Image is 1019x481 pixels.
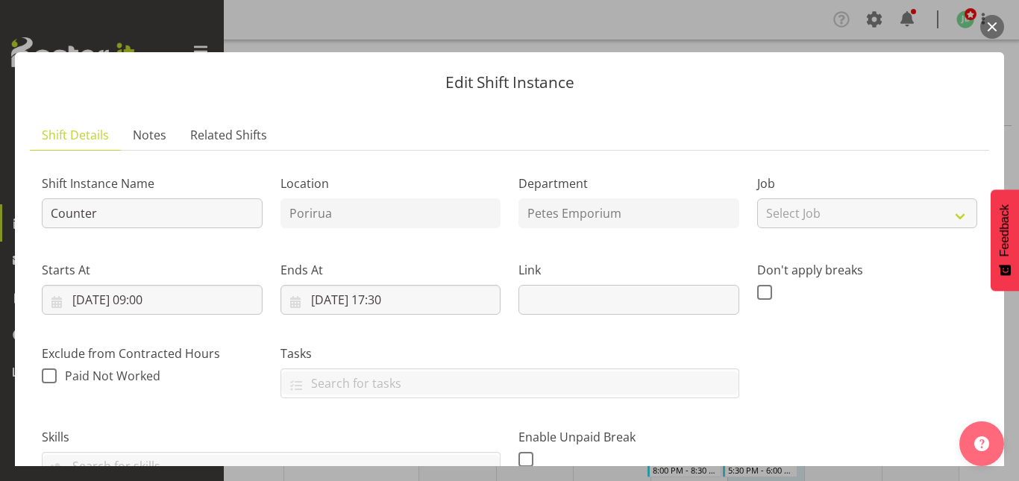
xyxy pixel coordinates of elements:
[43,455,500,478] input: Search for skills
[42,198,263,228] input: Shift Instance Name
[280,285,501,315] input: Click to select...
[30,75,989,90] p: Edit Shift Instance
[42,345,263,362] label: Exclude from Contracted Hours
[42,126,109,144] span: Shift Details
[518,428,739,446] label: Enable Unpaid Break
[281,371,739,394] input: Search for tasks
[518,261,739,279] label: Link
[518,175,739,192] label: Department
[42,428,501,446] label: Skills
[280,175,501,192] label: Location
[42,261,263,279] label: Starts At
[65,368,160,384] span: Paid Not Worked
[757,261,978,279] label: Don't apply breaks
[974,436,989,451] img: help-xxl-2.png
[42,175,263,192] label: Shift Instance Name
[42,285,263,315] input: Click to select...
[998,204,1012,257] span: Feedback
[991,189,1019,291] button: Feedback - Show survey
[133,126,166,144] span: Notes
[280,345,739,362] label: Tasks
[280,261,501,279] label: Ends At
[190,126,267,144] span: Related Shifts
[757,175,978,192] label: Job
